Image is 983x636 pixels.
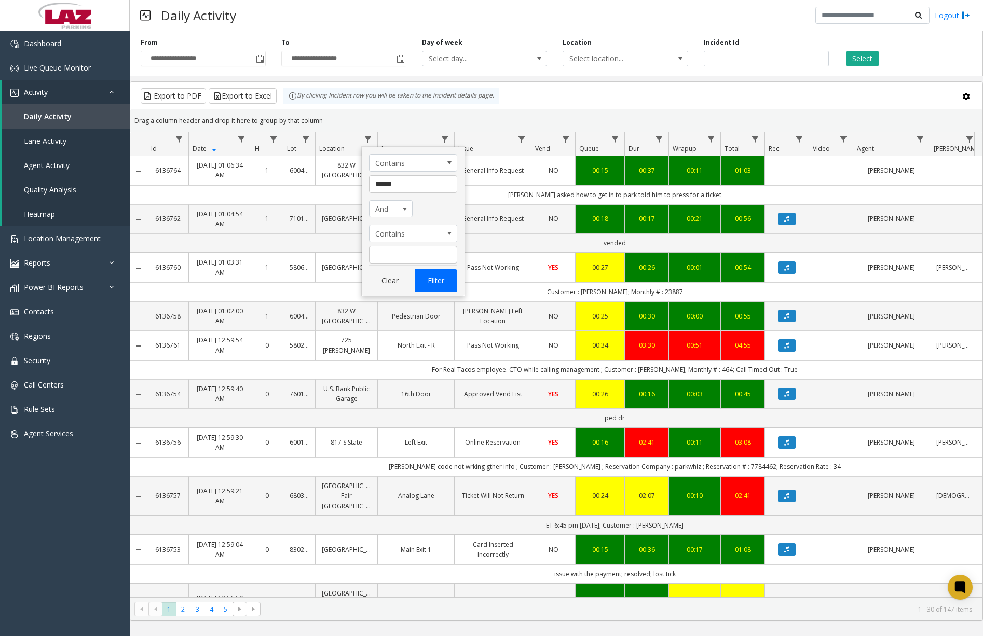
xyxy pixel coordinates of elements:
[287,144,296,153] span: Lot
[130,167,147,175] a: Collapse Details
[10,259,19,268] img: 'icon'
[235,132,249,146] a: Date Filter Menu
[322,262,371,272] a: [GEOGRAPHIC_DATA]
[936,491,973,501] a: [DEMOGRAPHIC_DATA]
[290,262,309,272] a: 580603
[195,209,244,229] a: [DATE] 01:04:54 AM
[2,104,130,129] a: Daily Activity
[675,311,714,321] a: 00:00
[257,491,277,501] a: 0
[859,340,923,350] a: [PERSON_NAME]
[141,38,158,47] label: From
[290,311,309,321] a: 600440
[582,262,618,272] a: 00:27
[582,389,618,399] a: 00:26
[267,132,281,146] a: H Filter Menu
[384,340,448,350] a: North Exit - R
[190,602,204,616] span: Page 3
[130,492,147,501] a: Collapse Details
[631,262,662,272] div: 00:26
[381,144,395,153] span: Lane
[859,262,923,272] a: [PERSON_NAME]
[963,132,977,146] a: Parker Filter Menu
[675,262,714,272] div: 00:01
[290,214,309,224] a: 710163
[195,433,244,452] a: [DATE] 12:59:30 AM
[631,437,662,447] div: 02:41
[936,340,973,350] a: [PERSON_NAME]
[384,437,448,447] a: Left Exit
[153,545,182,555] a: 6136753
[748,132,762,146] a: Total Filter Menu
[130,112,982,130] div: Drag a column header and drop it here to group by that column
[195,486,244,506] a: [DATE] 12:59:21 AM
[563,38,592,47] label: Location
[130,132,982,597] div: Data table
[631,214,662,224] div: 00:17
[727,340,758,350] a: 04:55
[548,438,558,447] span: YES
[461,306,525,326] a: [PERSON_NAME] Left Location
[10,64,19,73] img: 'icon'
[24,209,55,219] span: Heatmap
[369,269,412,292] button: Clear
[461,437,525,447] a: Online Reservation
[130,264,147,272] a: Collapse Details
[24,331,51,341] span: Regions
[322,437,371,447] a: 817 S State
[675,340,714,350] div: 00:51
[369,225,457,242] span: Location Filter Operators
[384,545,448,555] a: Main Exit 1
[515,132,529,146] a: Issue Filter Menu
[153,491,182,501] a: 6136757
[913,132,927,146] a: Agent Filter Menu
[422,51,522,66] span: Select day...
[936,437,973,447] a: [PERSON_NAME]
[461,262,525,272] a: Pass Not Working
[130,342,147,350] a: Collapse Details
[254,51,265,66] span: Toggle popup
[962,10,970,21] img: logout
[369,246,457,264] input: Location Filter
[582,311,618,321] a: 00:25
[631,389,662,399] div: 00:16
[219,602,233,616] span: Page 5
[24,428,73,438] span: Agent Services
[24,160,70,170] span: Agent Activity
[538,545,569,555] a: NO
[629,144,639,153] span: Dur
[727,491,758,501] a: 02:41
[549,312,558,321] span: NO
[579,144,599,153] span: Queue
[140,3,151,28] img: pageIcon
[631,165,662,175] div: 00:37
[582,437,618,447] a: 00:16
[257,340,277,350] a: 0
[675,214,714,224] a: 00:21
[727,214,758,224] a: 00:56
[631,545,662,555] a: 00:36
[582,545,618,555] a: 00:15
[538,262,569,272] a: YES
[675,545,714,555] a: 00:17
[859,165,923,175] a: [PERSON_NAME]
[299,132,313,146] a: Lot Filter Menu
[24,185,76,195] span: Quality Analysis
[257,214,277,224] a: 1
[936,262,973,272] a: [PERSON_NAME]
[704,132,718,146] a: Wrapup Filter Menu
[151,144,157,153] span: Id
[727,437,758,447] a: 03:08
[675,437,714,447] div: 00:11
[250,605,258,613] span: Go to the last page
[10,308,19,316] img: 'icon'
[24,282,84,292] span: Power BI Reports
[727,389,758,399] a: 00:45
[233,602,247,616] span: Go to the next page
[548,263,558,272] span: YES
[2,177,130,202] a: Quality Analysis
[10,40,19,48] img: 'icon'
[548,491,558,500] span: YES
